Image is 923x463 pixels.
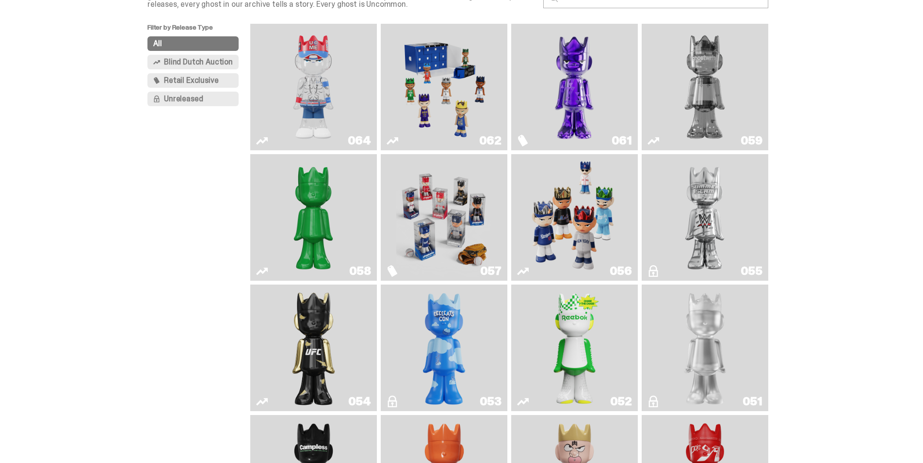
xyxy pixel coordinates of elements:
[266,28,361,146] img: You Can't See Me
[256,158,371,277] a: Schrödinger's ghost: Sunday Green
[164,95,203,103] span: Unreleased
[164,77,218,84] span: Retail Exclusive
[147,24,250,36] p: Filter by Release Type
[419,288,470,407] img: ghooooost
[153,40,162,48] span: All
[612,135,632,146] div: 061
[348,396,371,407] div: 054
[527,158,622,277] img: Game Face (2025)
[256,288,371,407] a: Ruby
[256,28,371,146] a: You Can't See Me
[348,135,371,146] div: 064
[480,396,502,407] div: 053
[288,288,340,407] img: Ruby
[610,396,632,407] div: 052
[147,55,239,69] button: Blind Dutch Auction
[517,28,632,146] a: Fantasy
[479,135,502,146] div: 062
[480,265,502,277] div: 057
[387,28,502,146] a: Game Face (2025)
[549,288,600,407] img: Court Victory
[527,28,622,146] img: Fantasy
[680,288,731,407] img: LLLoyalty
[741,135,762,146] div: 059
[648,158,762,277] a: I Was There SummerSlam
[648,288,762,407] a: LLLoyalty
[517,158,632,277] a: Game Face (2025)
[657,158,752,277] img: I Was There SummerSlam
[610,265,632,277] div: 056
[743,396,762,407] div: 051
[517,288,632,407] a: Court Victory
[147,92,239,106] button: Unreleased
[396,158,491,277] img: Game Face (2025)
[164,58,233,66] span: Blind Dutch Auction
[387,288,502,407] a: ghooooost
[349,265,371,277] div: 058
[396,28,491,146] img: Game Face (2025)
[657,28,752,146] img: Two
[387,158,502,277] a: Game Face (2025)
[147,36,239,51] button: All
[266,158,361,277] img: Schrödinger's ghost: Sunday Green
[648,28,762,146] a: Two
[741,265,762,277] div: 055
[147,73,239,88] button: Retail Exclusive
